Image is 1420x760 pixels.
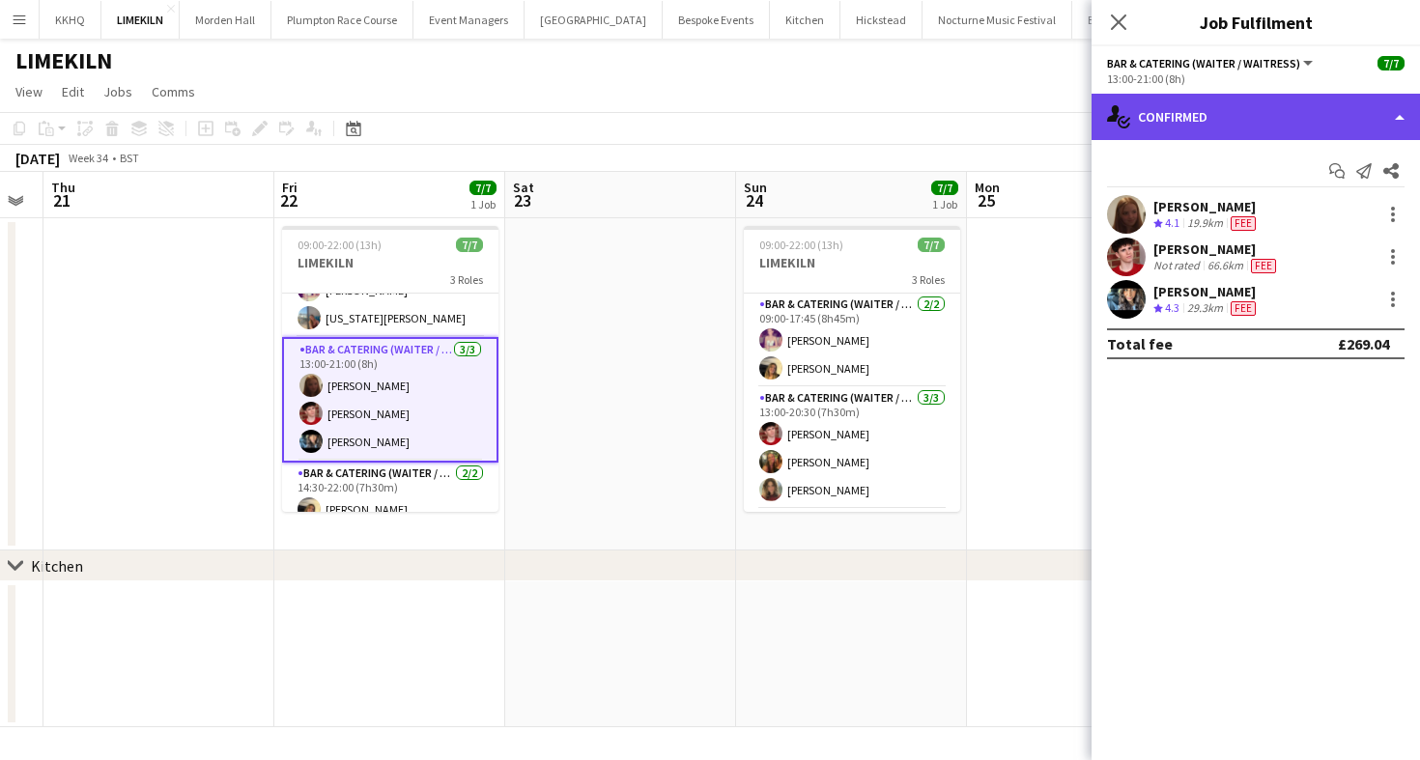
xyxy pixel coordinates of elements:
span: Comms [152,83,195,100]
span: Edit [62,83,84,100]
button: Events [1072,1,1137,39]
span: 23 [510,189,534,211]
a: Edit [54,79,92,104]
span: Fee [1231,216,1256,231]
h3: LIMEKILN [744,254,960,271]
div: 66.6km [1204,258,1247,273]
div: [PERSON_NAME] [1153,240,1280,258]
button: LIMEKILN [101,1,180,39]
div: BST [120,151,139,165]
span: 7/7 [469,181,497,195]
span: Week 34 [64,151,112,165]
button: KKHQ [40,1,101,39]
div: Kitchen [31,556,83,576]
span: 4.3 [1165,300,1179,315]
span: 4.1 [1165,215,1179,230]
div: [DATE] [15,149,60,168]
button: Kitchen [770,1,840,39]
button: Bespoke Events [663,1,770,39]
app-card-role: Bar & Catering (Waiter / waitress)3/313:00-21:00 (8h)[PERSON_NAME][PERSON_NAME][PERSON_NAME] [282,337,498,463]
span: 24 [741,189,767,211]
div: [PERSON_NAME] [1153,198,1260,215]
app-job-card: 09:00-22:00 (13h)7/7LIMEKILN3 RolesBar & Catering (Waiter / waitress)2/209:00-17:45 (8h45m)[PERSO... [744,226,960,512]
app-card-role: Bar & Catering (Waiter / waitress)2/214:30-22:00 (7h30m)[PERSON_NAME] [282,463,498,556]
span: 7/7 [456,238,483,252]
div: 19.9km [1183,215,1227,232]
div: [PERSON_NAME] [1153,283,1260,300]
a: View [8,79,50,104]
a: Comms [144,79,203,104]
span: 7/7 [918,238,945,252]
h1: LIMEKILN [15,46,112,75]
span: View [15,83,43,100]
div: Crew has different fees then in role [1247,258,1280,273]
div: £269.04 [1338,334,1389,353]
app-card-role: Bar & Catering (Waiter / waitress)2/209:00-17:45 (8h45m)[PERSON_NAME][PERSON_NAME] [744,294,960,387]
div: 1 Job [470,197,496,211]
div: Not rated [1153,258,1204,273]
div: 13:00-21:00 (8h) [1107,71,1405,86]
button: Bar & Catering (Waiter / waitress) [1107,56,1316,70]
h3: Job Fulfilment [1092,10,1420,35]
button: Plumpton Race Course [271,1,413,39]
span: 3 Roles [912,272,945,287]
span: 7/7 [931,181,958,195]
span: Jobs [103,83,132,100]
span: 25 [972,189,1000,211]
span: 09:00-22:00 (13h) [759,238,843,252]
app-card-role: Bar & Catering (Waiter / waitress)3/313:00-20:30 (7h30m)[PERSON_NAME][PERSON_NAME][PERSON_NAME] [744,387,960,509]
button: Hickstead [840,1,923,39]
button: Nocturne Music Festival [923,1,1072,39]
div: Crew has different fees then in role [1227,300,1260,317]
span: 21 [48,189,75,211]
span: Bar & Catering (Waiter / waitress) [1107,56,1300,70]
div: Confirmed [1092,94,1420,140]
button: Event Managers [413,1,525,39]
span: Sun [744,179,767,196]
app-job-card: 09:00-22:00 (13h)7/7LIMEKILN3 RolesBar & Catering (Waiter / waitress)2/209:00-19:00 (10h)[PERSON_... [282,226,498,512]
span: Fee [1251,259,1276,273]
button: Morden Hall [180,1,271,39]
span: 7/7 [1377,56,1405,70]
span: 3 Roles [450,272,483,287]
div: 29.3km [1183,300,1227,317]
span: Fri [282,179,298,196]
span: Thu [51,179,75,196]
a: Jobs [96,79,140,104]
button: [GEOGRAPHIC_DATA] [525,1,663,39]
div: Crew has different fees then in role [1227,215,1260,232]
div: Total fee [1107,334,1173,353]
div: 1 Job [932,197,957,211]
span: 09:00-22:00 (13h) [298,238,382,252]
span: 22 [279,189,298,211]
span: Mon [975,179,1000,196]
h3: LIMEKILN [282,254,498,271]
span: Sat [513,179,534,196]
span: Fee [1231,301,1256,316]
